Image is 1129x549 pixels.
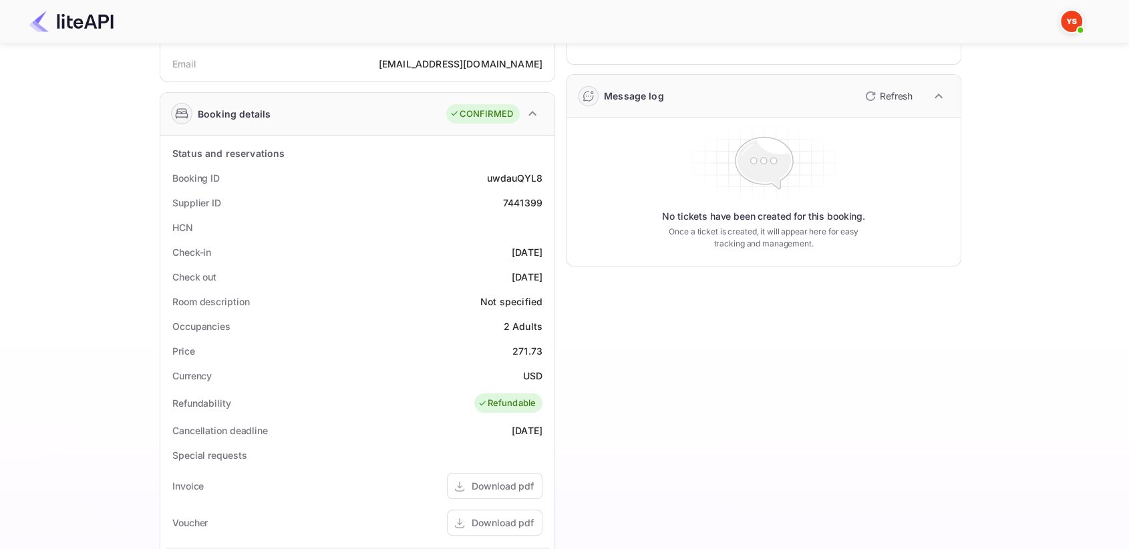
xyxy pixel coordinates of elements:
[172,396,231,410] div: Refundability
[379,57,542,71] div: [EMAIL_ADDRESS][DOMAIN_NAME]
[172,171,220,185] div: Booking ID
[1061,11,1082,32] img: Yandex Support
[172,220,193,234] div: HCN
[662,210,865,223] p: No tickets have been created for this booking.
[523,369,542,383] div: USD
[172,344,195,358] div: Price
[487,171,542,185] div: uwdauQYL8
[172,57,196,71] div: Email
[450,108,513,121] div: CONFIRMED
[172,319,230,333] div: Occupancies
[512,245,542,259] div: [DATE]
[503,196,542,210] div: 7441399
[172,369,212,383] div: Currency
[172,479,204,493] div: Invoice
[172,270,216,284] div: Check out
[857,85,918,107] button: Refresh
[198,107,271,121] div: Booking details
[172,295,249,309] div: Room description
[172,245,211,259] div: Check-in
[512,423,542,437] div: [DATE]
[172,448,247,462] div: Special requests
[472,516,534,530] div: Download pdf
[472,479,534,493] div: Download pdf
[172,516,208,530] div: Voucher
[512,270,542,284] div: [DATE]
[880,89,913,103] p: Refresh
[604,89,664,103] div: Message log
[512,344,542,358] div: 271.73
[172,196,221,210] div: Supplier ID
[172,423,268,437] div: Cancellation deadline
[478,397,536,410] div: Refundable
[480,295,542,309] div: Not specified
[658,226,869,250] p: Once a ticket is created, it will appear here for easy tracking and management.
[29,11,114,32] img: LiteAPI Logo
[504,319,542,333] div: 2 Adults
[172,146,285,160] div: Status and reservations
